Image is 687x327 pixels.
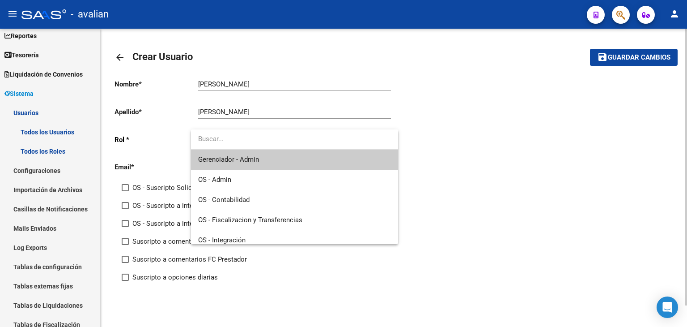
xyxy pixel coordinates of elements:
[198,155,259,163] span: Gerenciador - Admin
[198,216,302,224] span: OS - Fiscalizacion y Transferencias
[198,196,250,204] span: OS - Contabilidad
[198,236,246,244] span: OS - Integración
[657,297,678,318] div: Open Intercom Messenger
[191,129,398,149] input: dropdown search
[198,176,231,184] span: OS - Admin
